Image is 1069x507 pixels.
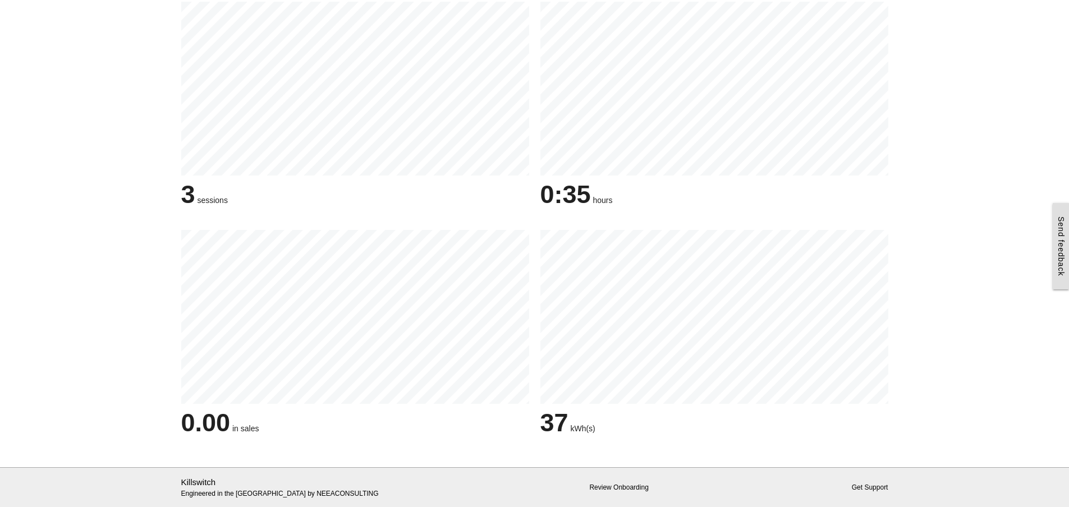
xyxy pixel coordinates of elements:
[181,180,195,209] span: 3
[181,476,410,499] p: Engineered in the [GEOGRAPHIC_DATA] by NEEACONSULTING
[593,196,612,205] span: hours
[181,477,216,487] a: Killswitch
[852,483,888,491] a: Get Support
[232,424,259,433] span: in sales
[589,483,648,491] a: Review Onboarding
[540,180,591,209] span: 0:35
[570,424,595,433] span: kWh(s)
[197,196,227,205] span: sessions
[540,408,568,437] span: 37
[181,408,231,437] span: 0.00
[1053,203,1069,289] a: Send feedback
